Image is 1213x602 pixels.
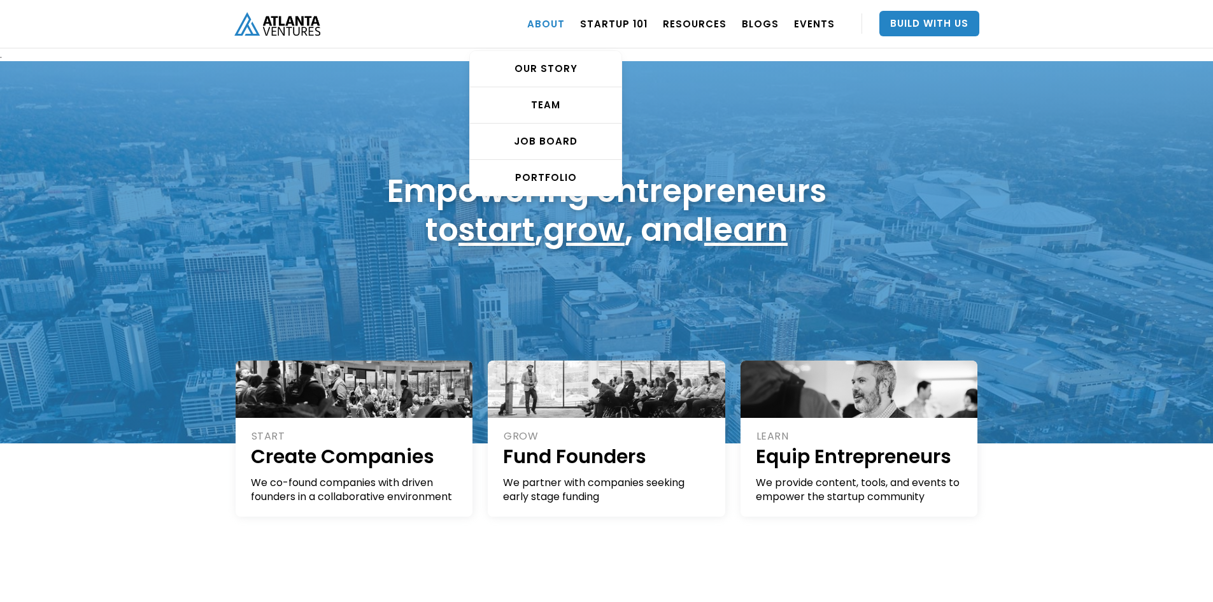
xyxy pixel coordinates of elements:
[251,443,459,469] h1: Create Companies
[470,87,621,124] a: TEAM
[470,135,621,148] div: Job Board
[470,62,621,75] div: OUR STORY
[470,51,621,87] a: OUR STORY
[879,11,979,36] a: Build With Us
[580,6,648,41] a: Startup 101
[503,443,711,469] h1: Fund Founders
[251,476,459,504] div: We co-found companies with driven founders in a collaborative environment
[543,207,625,252] a: grow
[488,361,725,517] a: GROWFund FoundersWe partner with companies seeking early stage funding
[663,6,727,41] a: RESOURCES
[470,99,621,111] div: TEAM
[458,207,535,252] a: start
[742,6,779,41] a: BLOGS
[756,443,964,469] h1: Equip Entrepreneurs
[504,429,711,443] div: GROW
[741,361,978,517] a: LEARNEquip EntrepreneursWe provide content, tools, and events to empower the startup community
[236,361,473,517] a: STARTCreate CompaniesWe co-found companies with driven founders in a collaborative environment
[252,429,459,443] div: START
[756,476,964,504] div: We provide content, tools, and events to empower the startup community
[470,171,621,184] div: PORTFOLIO
[470,124,621,160] a: Job Board
[503,476,711,504] div: We partner with companies seeking early stage funding
[527,6,565,41] a: ABOUT
[756,429,964,443] div: LEARN
[704,207,788,252] a: learn
[387,171,826,249] h1: Empowering entrepreneurs to , , and
[470,160,621,196] a: PORTFOLIO
[794,6,835,41] a: EVENTS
